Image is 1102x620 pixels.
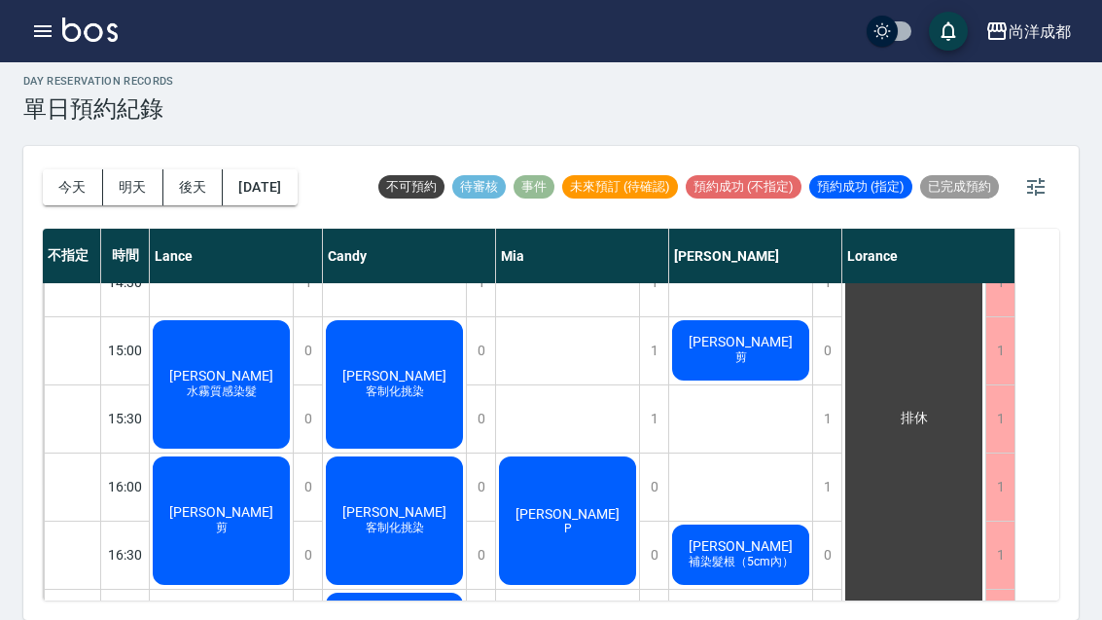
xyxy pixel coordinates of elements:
[293,385,322,453] div: 0
[685,334,797,349] span: [PERSON_NAME]
[150,229,323,283] div: Lance
[985,522,1014,589] div: 1
[809,178,912,196] span: 預約成功 (指定)
[293,454,322,521] div: 0
[362,520,428,536] span: 客制化挑染
[223,169,297,205] button: [DATE]
[323,229,496,283] div: Candy
[685,538,797,554] span: [PERSON_NAME]
[212,520,231,536] span: 剪
[897,410,932,427] span: 排休
[560,522,576,535] span: P
[466,522,495,589] div: 0
[812,317,841,384] div: 0
[466,454,495,521] div: 0
[496,229,669,283] div: Mia
[23,75,174,88] h2: day Reservation records
[985,454,1014,521] div: 1
[163,169,224,205] button: 後天
[101,521,150,589] div: 16:30
[812,454,841,521] div: 1
[101,384,150,453] div: 15:30
[978,12,1079,52] button: 尚洋成都
[985,317,1014,384] div: 1
[43,169,103,205] button: 今天
[101,316,150,384] div: 15:00
[43,229,101,283] div: 不指定
[183,383,261,400] span: 水霧質感染髮
[466,385,495,453] div: 0
[1009,19,1071,44] div: 尚洋成都
[338,504,450,520] span: [PERSON_NAME]
[929,12,968,51] button: save
[812,385,841,453] div: 1
[338,368,450,383] span: [PERSON_NAME]
[985,385,1014,453] div: 1
[669,229,842,283] div: [PERSON_NAME]
[842,229,1015,283] div: Lorance
[685,554,798,570] span: 補染髮根（5cm內）
[812,522,841,589] div: 0
[639,317,668,384] div: 1
[378,178,444,196] span: 不可預約
[293,522,322,589] div: 0
[452,178,506,196] span: 待審核
[165,368,277,383] span: [PERSON_NAME]
[920,178,999,196] span: 已完成預約
[562,178,678,196] span: 未來預訂 (待確認)
[165,504,277,520] span: [PERSON_NAME]
[686,178,801,196] span: 預約成功 (不指定)
[293,317,322,384] div: 0
[466,317,495,384] div: 0
[731,349,751,366] span: 剪
[101,229,150,283] div: 時間
[62,18,118,42] img: Logo
[639,385,668,453] div: 1
[639,454,668,521] div: 0
[103,169,163,205] button: 明天
[639,522,668,589] div: 0
[101,453,150,521] div: 16:00
[514,178,554,196] span: 事件
[512,506,623,522] span: [PERSON_NAME]
[23,95,174,123] h3: 單日預約紀錄
[362,383,428,400] span: 客制化挑染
